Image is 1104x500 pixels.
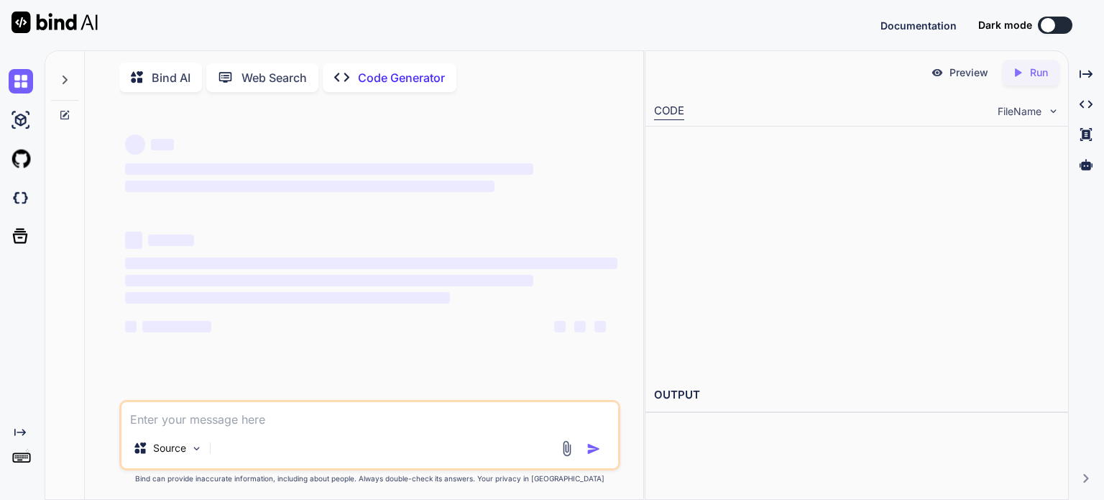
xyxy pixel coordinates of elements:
span: Documentation [880,19,957,32]
p: Web Search [241,69,307,86]
h2: OUTPUT [645,378,1068,412]
span: Dark mode [978,18,1032,32]
img: Bind AI [11,12,98,33]
span: ‌ [142,321,211,332]
span: ‌ [125,275,534,286]
span: ‌ [125,163,534,175]
span: ‌ [151,139,174,150]
span: ‌ [125,232,142,249]
img: darkCloudIdeIcon [9,186,33,210]
span: ‌ [574,321,586,332]
img: attachment [558,440,575,457]
p: Run [1030,65,1048,80]
span: ‌ [125,321,137,332]
p: Code Generator [358,69,445,86]
div: CODE [654,103,684,120]
img: chevron down [1047,105,1059,117]
p: Bind AI [152,69,190,86]
p: Source [153,441,186,455]
span: ‌ [594,321,606,332]
img: preview [931,66,944,79]
img: githubLight [9,147,33,171]
img: Pick Models [190,442,203,455]
button: Documentation [880,18,957,33]
span: ‌ [125,135,145,155]
img: ai-studio [9,108,33,132]
p: Bind can provide inaccurate information, including about people. Always double-check its answers.... [119,473,620,484]
img: icon [586,442,601,456]
span: ‌ [554,321,566,332]
span: ‌ [125,258,617,269]
img: chat [9,69,33,94]
span: ‌ [148,235,194,246]
span: ‌ [125,181,494,192]
p: Preview [949,65,988,80]
span: FileName [998,104,1041,119]
span: ‌ [125,292,450,304]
